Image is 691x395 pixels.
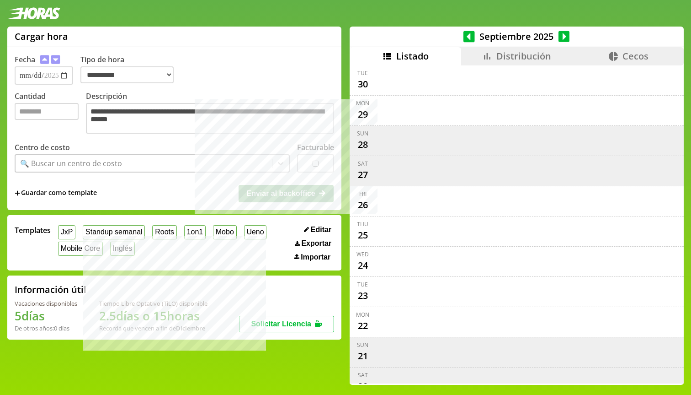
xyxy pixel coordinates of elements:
[356,99,369,107] div: Mon
[99,299,207,308] div: Tiempo Libre Optativo (TiLO) disponible
[15,30,68,43] h1: Cargar hora
[292,239,334,248] button: Exportar
[356,168,370,182] div: 27
[110,242,135,256] button: Inglés
[357,341,368,349] div: Sun
[251,320,311,328] span: Solicitar Licencia
[58,242,103,256] button: Mobile Core
[15,299,77,308] div: Vacaciones disponibles
[356,311,369,319] div: Mon
[213,225,237,239] button: Mobo
[86,91,334,136] label: Descripción
[356,137,370,152] div: 28
[239,316,334,332] button: Solicitar Licencia
[301,253,330,261] span: Importar
[357,281,368,288] div: Tue
[99,324,207,332] div: Recordá que vencen a fin de
[356,228,370,243] div: 25
[80,66,174,83] select: Tipo de hora
[80,54,181,85] label: Tipo de hora
[15,324,77,332] div: De otros años: 0 días
[622,50,648,62] span: Cecos
[358,160,368,168] div: Sat
[356,319,370,333] div: 22
[86,103,334,134] textarea: Descripción
[356,379,370,394] div: 20
[99,308,207,324] h1: 2.5 días o 15 horas
[396,50,429,62] span: Listado
[356,198,370,212] div: 26
[356,77,370,92] div: 30
[83,225,145,239] button: Standup semanal
[311,226,331,234] span: Editar
[15,188,20,198] span: +
[7,7,60,19] img: logotipo
[356,349,370,363] div: 21
[350,65,684,384] div: scrollable content
[15,54,35,65] label: Fecha
[20,158,122,168] div: 🔍 Buscar un centro de costo
[15,225,51,235] span: Templates
[356,250,369,258] div: Wed
[58,225,75,239] button: JxP
[356,258,370,273] div: 24
[152,225,176,239] button: Roots
[356,107,370,122] div: 29
[15,142,70,152] label: Centro de costo
[297,142,334,152] label: Facturable
[301,239,331,248] span: Exportar
[184,225,206,239] button: 1on1
[475,30,558,43] span: Septiembre 2025
[357,130,368,137] div: Sun
[15,91,86,136] label: Cantidad
[496,50,551,62] span: Distribución
[356,288,370,303] div: 23
[301,225,334,234] button: Editar
[359,190,367,198] div: Fri
[357,220,368,228] div: Thu
[358,371,368,379] div: Sat
[357,69,368,77] div: Tue
[15,188,97,198] span: +Guardar como template
[244,225,267,239] button: Ueno
[15,308,77,324] h1: 5 días
[15,283,86,296] h2: Información útil
[176,324,205,332] b: Diciembre
[15,103,79,120] input: Cantidad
